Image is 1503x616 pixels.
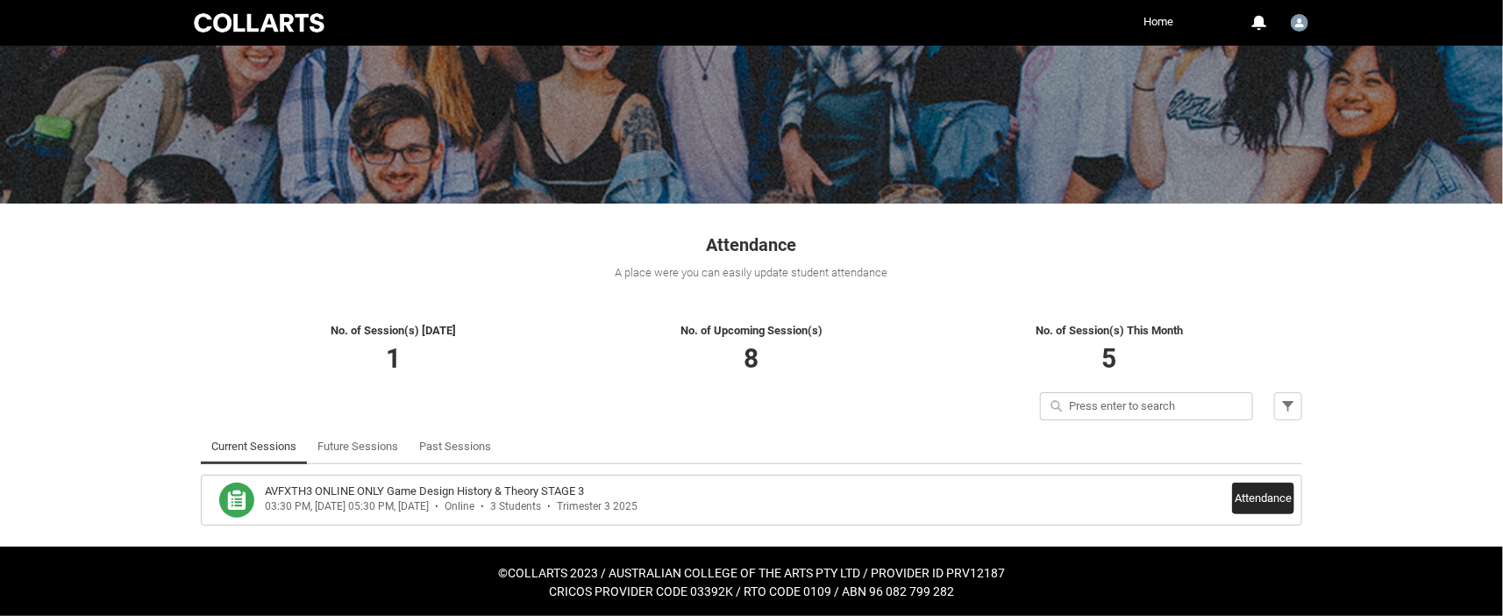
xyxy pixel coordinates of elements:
[744,343,759,374] span: 8
[1040,392,1253,420] input: Press enter to search
[1102,343,1117,374] span: 5
[387,343,402,374] span: 1
[445,500,474,513] div: Online
[1274,392,1302,420] button: Filter
[557,500,638,513] div: Trimester 3 2025
[490,500,541,513] div: 3 Students
[211,429,296,464] a: Current Sessions
[317,429,398,464] a: Future Sessions
[1286,7,1313,35] button: User Profile Kim.Edwards
[307,429,409,464] li: Future Sessions
[1232,483,1294,514] button: Attendance
[1036,324,1183,337] span: No. of Session(s) This Month
[419,429,491,464] a: Past Sessions
[1291,14,1308,32] img: Kim.Edwards
[201,429,307,464] li: Current Sessions
[707,234,797,255] span: Attendance
[201,264,1302,282] div: A place were you can easily update student attendance
[265,483,584,500] h3: AVFXTH3 ONLINE ONLY Game Design History & Theory STAGE 3
[680,324,823,337] span: No. of Upcoming Session(s)
[331,324,457,337] span: No. of Session(s) [DATE]
[1139,9,1178,35] a: Home
[265,500,429,513] div: 03:30 PM, [DATE] 05:30 PM, [DATE]
[409,429,502,464] li: Past Sessions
